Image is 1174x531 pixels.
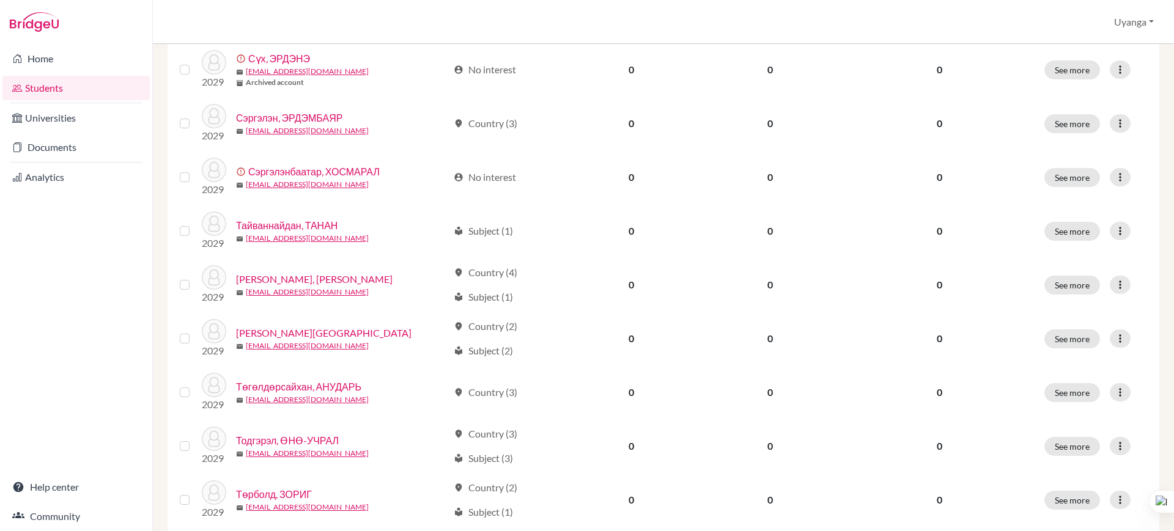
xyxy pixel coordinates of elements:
[1044,329,1100,348] button: See more
[454,343,513,358] div: Subject (2)
[202,265,226,290] img: Тамир, МИШЭЭЛ
[564,473,699,527] td: 0
[849,493,1030,507] p: 0
[246,77,304,88] b: Archived account
[202,397,226,412] p: 2029
[246,340,369,351] a: [EMAIL_ADDRESS][DOMAIN_NAME]
[236,504,243,511] span: mail
[454,480,517,495] div: Country (2)
[454,451,513,466] div: Subject (3)
[454,321,463,331] span: location_on
[699,43,841,97] td: 0
[246,66,369,77] a: [EMAIL_ADDRESS][DOMAIN_NAME]
[454,170,516,185] div: No interest
[202,211,226,236] img: Тайваннайдан, ТАНАН
[454,116,517,131] div: Country (3)
[454,65,463,75] span: account_circle
[1109,10,1159,34] button: Uyanga
[699,365,841,419] td: 0
[1044,383,1100,402] button: See more
[246,125,369,136] a: [EMAIL_ADDRESS][DOMAIN_NAME]
[248,51,310,66] a: Сүх, ЭРДЭНЭ
[1044,437,1100,456] button: See more
[849,439,1030,453] p: 0
[236,289,243,296] span: mail
[1044,491,1100,510] button: See more
[699,150,841,204] td: 0
[246,287,369,298] a: [EMAIL_ADDRESS][DOMAIN_NAME]
[236,54,248,64] span: error_outline
[849,170,1030,185] p: 0
[454,505,513,519] div: Subject (1)
[454,119,463,128] span: location_on
[236,487,312,502] a: Төрболд, ЗОРИГ
[236,68,243,76] span: mail
[454,346,463,356] span: local_library
[236,235,243,243] span: mail
[1044,222,1100,241] button: See more
[202,50,226,75] img: Сүх, ЭРДЭНЭ
[564,43,699,97] td: 0
[246,233,369,244] a: [EMAIL_ADDRESS][DOMAIN_NAME]
[699,258,841,312] td: 0
[849,116,1030,131] p: 0
[236,397,243,404] span: mail
[246,394,369,405] a: [EMAIL_ADDRESS][DOMAIN_NAME]
[564,312,699,365] td: 0
[849,62,1030,77] p: 0
[246,179,369,190] a: [EMAIL_ADDRESS][DOMAIN_NAME]
[699,97,841,150] td: 0
[2,76,150,100] a: Students
[699,312,841,365] td: 0
[564,204,699,258] td: 0
[564,97,699,150] td: 0
[202,343,226,358] p: 2029
[236,433,339,448] a: Тодгэрэл, ӨНӨ-УЧРАЛ
[2,135,150,159] a: Documents
[202,182,226,197] p: 2029
[849,331,1030,346] p: 0
[564,365,699,419] td: 0
[236,218,338,233] a: Тайваннайдан, ТАНАН
[454,427,517,441] div: Country (3)
[202,480,226,505] img: Төрболд, ЗОРИГ
[454,429,463,439] span: location_on
[248,164,380,179] a: Сэргэлэнбаатар, ХОСМАРАЛ
[454,453,463,463] span: local_library
[1044,168,1100,187] button: See more
[236,79,243,87] span: inventory_2
[202,236,226,251] p: 2029
[2,475,150,499] a: Help center
[564,150,699,204] td: 0
[236,326,412,340] a: [PERSON_NAME][GEOGRAPHIC_DATA]
[454,483,463,493] span: location_on
[2,165,150,189] a: Analytics
[454,62,516,77] div: No interest
[699,204,841,258] td: 0
[849,385,1030,400] p: 0
[202,158,226,182] img: Сэргэлэнбаатар, ХОСМАРАЛ
[2,106,150,130] a: Universities
[236,379,361,394] a: Төгөлдөрсайхан, АНУДАРЬ
[454,292,463,302] span: local_library
[454,226,463,236] span: local_library
[10,12,59,32] img: Bridge-U
[849,224,1030,238] p: 0
[454,319,517,334] div: Country (2)
[202,427,226,451] img: Тодгэрэл, ӨНӨ-УЧРАЛ
[202,373,226,397] img: Төгөлдөрсайхан, АНУДАРЬ
[202,319,226,343] img: Тамир, САРА
[202,505,226,519] p: 2029
[246,448,369,459] a: [EMAIL_ADDRESS][DOMAIN_NAME]
[1044,60,1100,79] button: See more
[202,75,226,89] p: 2029
[454,172,463,182] span: account_circle
[699,473,841,527] td: 0
[202,104,226,128] img: Сэргэлэн, ЭРДЭМБАЯР
[236,167,248,177] span: error_outline
[454,224,513,238] div: Subject (1)
[236,181,243,189] span: mail
[2,504,150,529] a: Community
[1044,276,1100,295] button: See more
[236,128,243,135] span: mail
